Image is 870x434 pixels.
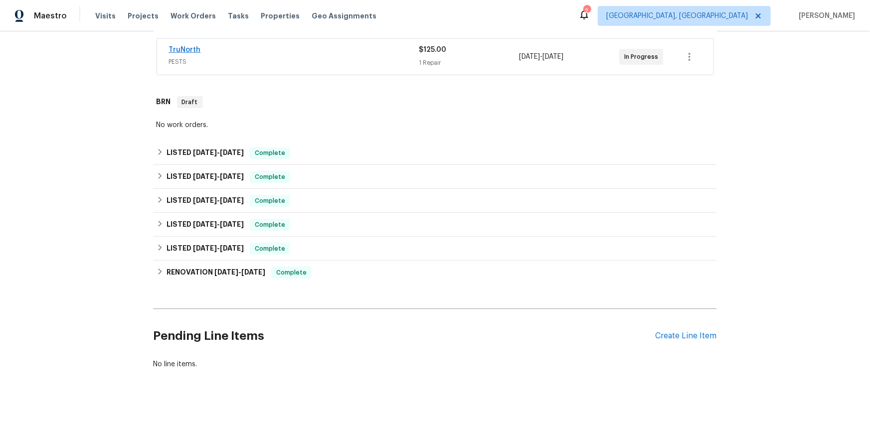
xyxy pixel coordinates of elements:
[167,267,265,279] h6: RENOVATION
[167,219,244,231] h6: LISTED
[154,313,656,359] h2: Pending Line Items
[154,141,717,165] div: LISTED [DATE]-[DATE]Complete
[154,359,717,369] div: No line items.
[228,12,249,19] span: Tasks
[193,149,244,156] span: -
[193,221,217,228] span: [DATE]
[241,269,265,276] span: [DATE]
[178,97,202,107] span: Draft
[624,52,662,62] span: In Progress
[167,171,244,183] h6: LISTED
[154,261,717,285] div: RENOVATION [DATE]-[DATE]Complete
[272,268,311,278] span: Complete
[154,213,717,237] div: LISTED [DATE]-[DATE]Complete
[214,269,238,276] span: [DATE]
[34,11,67,21] span: Maestro
[542,53,563,60] span: [DATE]
[193,221,244,228] span: -
[193,173,217,180] span: [DATE]
[154,189,717,213] div: LISTED [DATE]-[DATE]Complete
[419,58,520,68] div: 1 Repair
[214,269,265,276] span: -
[251,244,289,254] span: Complete
[220,149,244,156] span: [DATE]
[167,147,244,159] h6: LISTED
[583,6,590,16] div: 2
[795,11,855,21] span: [PERSON_NAME]
[157,120,714,130] div: No work orders.
[154,165,717,189] div: LISTED [DATE]-[DATE]Complete
[251,220,289,230] span: Complete
[220,197,244,204] span: [DATE]
[193,173,244,180] span: -
[193,197,244,204] span: -
[167,195,244,207] h6: LISTED
[251,196,289,206] span: Complete
[251,148,289,158] span: Complete
[419,46,447,53] span: $125.00
[312,11,376,21] span: Geo Assignments
[171,11,216,21] span: Work Orders
[193,245,244,252] span: -
[154,86,717,118] div: BRN Draft
[519,53,540,60] span: [DATE]
[95,11,116,21] span: Visits
[220,173,244,180] span: [DATE]
[157,96,171,108] h6: BRN
[154,237,717,261] div: LISTED [DATE]-[DATE]Complete
[251,172,289,182] span: Complete
[261,11,300,21] span: Properties
[220,221,244,228] span: [DATE]
[128,11,159,21] span: Projects
[193,245,217,252] span: [DATE]
[220,245,244,252] span: [DATE]
[606,11,748,21] span: [GEOGRAPHIC_DATA], [GEOGRAPHIC_DATA]
[519,52,563,62] span: -
[193,197,217,204] span: [DATE]
[169,46,201,53] a: TruNorth
[169,57,419,67] span: PESTS
[167,243,244,255] h6: LISTED
[656,331,717,341] div: Create Line Item
[193,149,217,156] span: [DATE]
